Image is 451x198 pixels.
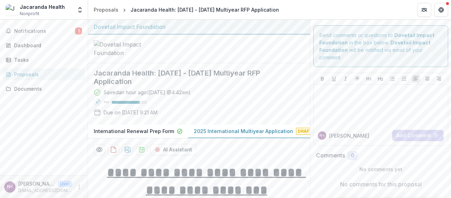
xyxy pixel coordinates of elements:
[313,25,448,67] div: Send comments or questions to in the box below. will be notified via email of your comment.
[7,185,13,189] div: Nick Pearson <npearson@jacarandahealth.org>
[3,54,85,66] a: Tasks
[14,28,75,34] span: Notifications
[3,68,85,80] a: Proposals
[194,127,293,135] p: 2025 International Multiyear Application
[14,85,79,92] div: Documents
[3,25,85,37] button: Notifications1
[6,4,17,16] img: Jacaranda Health
[91,5,282,15] nav: breadcrumb
[75,28,82,35] span: 1
[14,71,79,78] div: Proposals
[296,128,314,135] span: Draft
[412,74,420,83] button: Align Left
[122,144,133,155] button: download-proposal
[108,144,119,155] button: download-proposal
[316,152,345,159] h2: Comments
[316,166,445,173] p: No comments yet
[330,74,338,83] button: Underline
[75,3,85,17] button: Open entity switcher
[392,130,444,141] button: Add Comment
[94,144,105,155] button: Preview 0df6be71-151e-4a3c-b7e0-cf3fbf811063-1.pdf
[329,132,369,139] p: [PERSON_NAME]
[318,74,327,83] button: Bold
[104,100,109,105] p: 79 %
[94,127,174,135] p: International Renewal Prep Form
[365,74,373,83] button: Heading 1
[434,3,448,17] button: Get Help
[340,180,422,188] p: No comments for this proposal
[130,6,279,13] div: Jacaranda Health: [DATE] - [DATE] Multiyear RFP Application
[320,134,325,137] div: Nick Pearson <npearson@jacarandahealth.org>
[150,144,197,155] button: AI Assistant
[94,40,164,57] img: Dovetail Impact Foundation
[75,183,84,191] button: More
[14,56,79,64] div: Tasks
[94,23,304,31] div: Dovetail Impact Foundation
[104,89,191,96] div: Saved an hour ago ( [DATE] @ 4:42am )
[3,83,85,95] a: Documents
[20,3,65,11] div: Jacaranda Health
[14,42,79,49] div: Dashboard
[94,6,118,13] div: Proposals
[104,109,157,116] p: Due on [DATE] 9:21 AM
[136,144,147,155] button: download-proposal
[376,74,385,83] button: Heading 2
[18,180,55,187] p: [PERSON_NAME] <[EMAIL_ADDRESS][DOMAIN_NAME]>
[341,74,350,83] button: Italicize
[94,69,293,86] h2: Jacaranda Health: [DATE] - [DATE] Multiyear RFP Application
[435,74,443,83] button: Align Right
[91,5,121,15] a: Proposals
[388,74,397,83] button: Bullet List
[400,74,408,83] button: Ordered List
[20,11,39,17] span: Nonprofit
[351,153,354,159] span: 0
[423,74,432,83] button: Align Center
[353,74,362,83] button: Strike
[417,3,431,17] button: Partners
[58,181,72,187] p: User
[18,187,72,194] p: [EMAIL_ADDRESS][DOMAIN_NAME]
[3,40,85,51] a: Dashboard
